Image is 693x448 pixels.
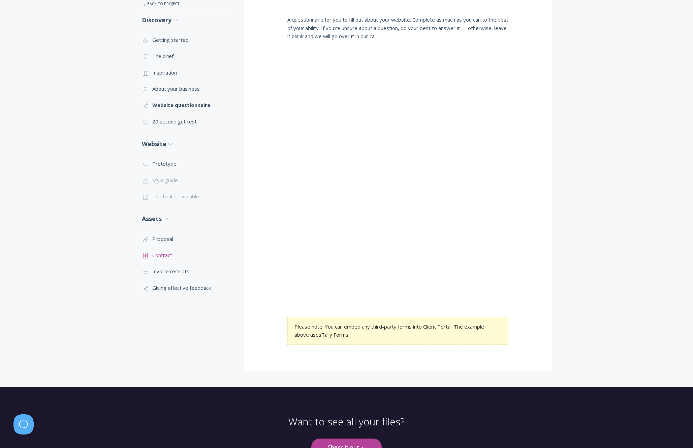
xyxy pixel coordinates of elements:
a: Tally Forms [321,331,348,338]
a: The brief [142,48,231,64]
a: Getting started [142,32,231,48]
a: About your business [142,81,231,97]
iframe: Agency - Website [287,45,508,312]
a: Inspiration [142,64,231,81]
a: Giving effective feedback [142,280,231,296]
a: Website questionnaire [142,97,231,113]
p: Want to see all your files? [288,415,405,439]
a: Proposal [142,231,231,247]
a: 20 second gut test [142,113,231,130]
a: Discovery [142,11,231,29]
section: Please note: You can embed any third-party forms into Client Portal. The example above uses . [287,317,508,345]
a: Prototype [142,156,231,172]
a: Website [142,135,231,153]
a: Invoice receipts [142,263,231,279]
p: A questionnaire for you to fill out about your website. Complete as much as you can to the best o... [287,16,508,40]
a: Contract [142,247,231,263]
iframe: Toggle Customer Support [13,414,34,435]
a: Assets [142,210,231,228]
